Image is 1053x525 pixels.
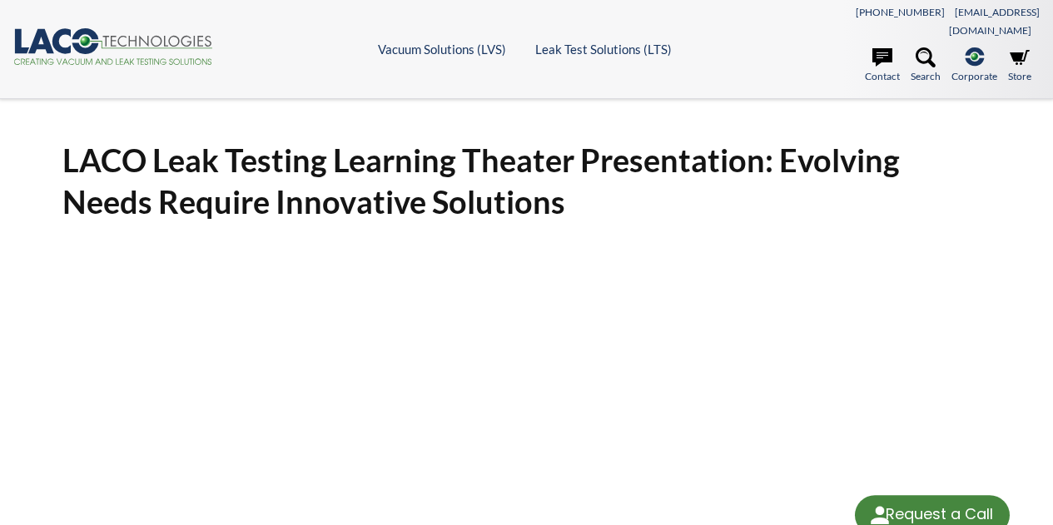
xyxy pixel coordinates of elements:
[951,68,997,84] span: Corporate
[62,140,991,222] h1: LACO Leak Testing Learning Theater Presentation: Evolving Needs Require Innovative Solutions
[949,6,1040,37] a: [EMAIL_ADDRESS][DOMAIN_NAME]
[911,47,941,84] a: Search
[535,42,672,57] a: Leak Test Solutions (LTS)
[865,47,900,84] a: Contact
[856,6,945,18] a: [PHONE_NUMBER]
[1008,47,1031,84] a: Store
[378,42,506,57] a: Vacuum Solutions (LVS)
